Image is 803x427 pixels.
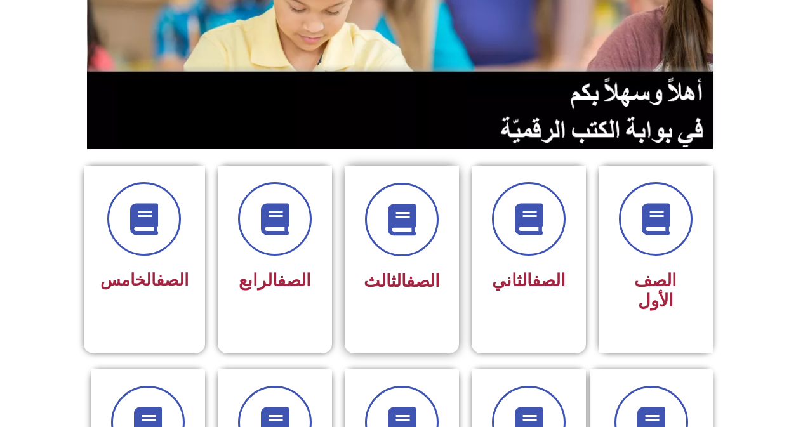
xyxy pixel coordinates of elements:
[406,271,440,291] a: الصف
[634,270,677,311] span: الصف الأول
[156,270,189,289] a: الصف
[100,270,189,289] span: الخامس
[364,271,440,291] span: الثالث
[277,270,311,291] a: الصف
[239,270,311,291] span: الرابع
[492,270,566,291] span: الثاني
[532,270,566,291] a: الصف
